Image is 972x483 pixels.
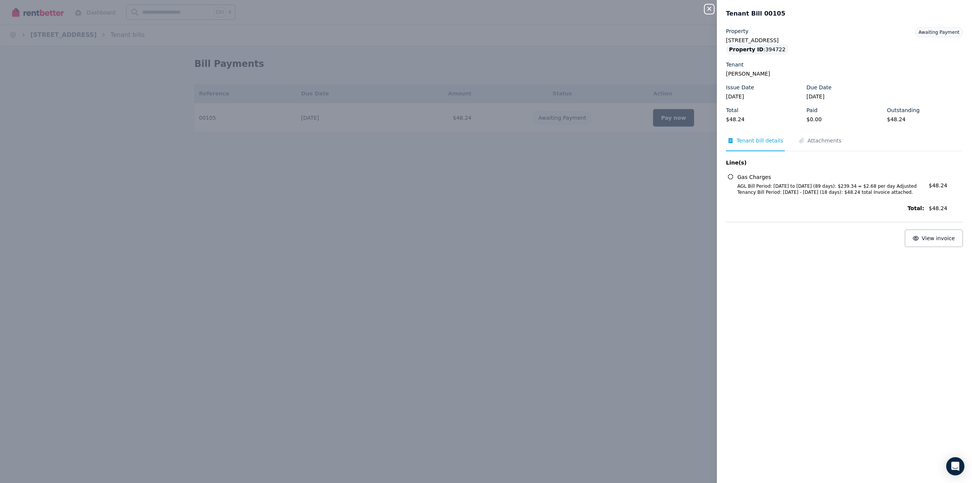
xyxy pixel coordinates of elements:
[806,93,882,100] legend: [DATE]
[726,61,744,68] label: Tenant
[929,182,947,188] span: $48.24
[726,116,802,123] legend: $48.24
[808,137,841,144] span: Attachments
[946,457,964,475] div: Open Intercom Messenger
[726,27,748,35] label: Property
[726,9,785,18] span: Tenant Bill 00105
[729,46,764,53] span: Property ID
[726,44,789,55] div: : 394722
[728,183,924,195] span: AGL Bill Period: [DATE] to [DATE] (89 days): $239.34 = $2.68 per day Adjusted Tenancy Bill Period...
[929,204,963,212] span: $48.24
[726,93,802,100] legend: [DATE]
[726,70,963,78] legend: [PERSON_NAME]
[726,106,738,114] label: Total
[922,235,955,241] span: View invoice
[737,173,771,181] span: Gas Charges
[737,137,783,144] span: Tenant bill details
[726,84,754,91] label: Issue Date
[726,137,963,151] nav: Tabs
[887,106,920,114] label: Outstanding
[887,116,963,123] legend: $48.24
[726,204,924,212] span: Total:
[918,30,959,35] span: Awaiting Payment
[726,36,963,44] legend: [STREET_ADDRESS]
[726,159,924,166] span: Line(s)
[806,106,817,114] label: Paid
[806,116,882,123] legend: $0.00
[905,230,963,247] button: View invoice
[806,84,832,91] label: Due Date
